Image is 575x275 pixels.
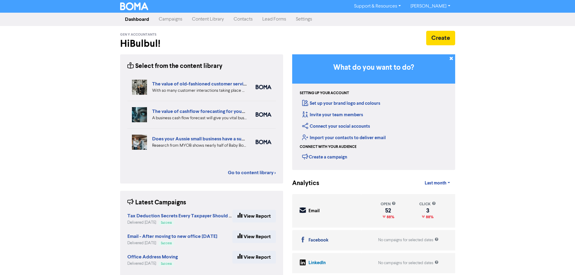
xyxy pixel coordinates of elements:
[152,136,273,142] a: Does your Aussie small business have a succession plan?
[257,13,291,25] a: Lead Forms
[308,237,328,244] div: Facebook
[256,85,271,89] img: boma
[302,135,386,141] a: Import your contacts to deliver email
[425,215,433,219] span: 88%
[381,208,396,213] div: 52
[161,221,172,224] span: Success
[292,179,312,188] div: Analytics
[120,13,154,25] a: Dashboard
[381,201,396,207] div: open
[127,254,178,260] strong: Office Address Moving
[127,214,243,219] a: Tax Deduction Secrets Every Taxpayer Should Know.
[256,140,271,144] img: boma
[301,63,446,72] h3: What do you want to do?
[228,169,276,176] a: Go to content library >
[152,81,294,87] a: The value of old-fashioned customer service: getting data insights
[229,13,257,25] a: Contacts
[302,152,347,161] div: Create a campaign
[419,208,436,213] div: 3
[232,230,276,243] a: View Report
[308,260,326,267] div: LinkedIn
[127,220,232,225] div: Delivered [DATE]
[127,240,217,246] div: Delivered [DATE]
[154,13,187,25] a: Campaigns
[406,2,455,11] a: [PERSON_NAME]
[127,261,178,267] div: Delivered [DATE]
[300,91,349,96] div: Setting up your account
[161,242,172,245] span: Success
[419,201,436,207] div: click
[187,13,229,25] a: Content Library
[302,112,363,118] a: Invite your team members
[161,262,172,265] span: Success
[127,255,178,260] a: Office Address Moving
[292,54,455,170] div: Getting Started in BOMA
[302,101,380,106] a: Set up your brand logo and colours
[127,234,217,239] a: Email - After moving to new office [DATE]
[120,38,283,50] h2: Hi Bulbul !
[349,2,406,11] a: Support & Resources
[385,215,394,219] span: 88%
[127,213,243,219] strong: Tax Deduction Secrets Every Taxpayer Should Know.
[291,13,317,25] a: Settings
[545,246,575,275] iframe: Chat Widget
[378,237,439,243] div: No campaigns for selected dates
[152,88,247,94] div: With so many customer interactions taking place online, your online customer service has to be fi...
[302,123,370,129] a: Connect your social accounts
[300,144,356,150] div: Connect with your audience
[120,2,149,10] img: BOMA Logo
[152,115,247,121] div: A business cash flow forecast will give you vital business intelligence to help you scenario-plan...
[232,251,276,264] a: View Report
[425,181,446,186] span: Last month
[127,198,186,207] div: Latest Campaigns
[378,260,439,266] div: No campaigns for selected dates
[308,208,320,215] div: Email
[256,112,271,117] img: boma_accounting
[127,233,217,239] strong: Email - After moving to new office [DATE]
[426,31,455,45] button: Create
[127,62,222,71] div: Select from the content library
[420,177,455,189] a: Last month
[152,108,263,114] a: The value of cashflow forecasting for your business
[152,142,247,149] div: Research from MYOB shows nearly half of Baby Boomer business owners are planning to exit in the n...
[232,210,276,222] a: View Report
[120,33,156,37] span: Gen Y Accountants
